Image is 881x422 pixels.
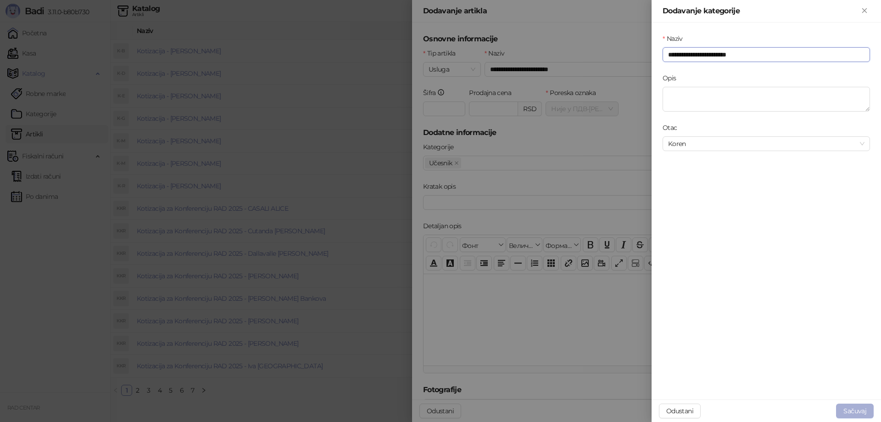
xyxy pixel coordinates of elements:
div: Dodavanje kategorije [663,6,859,17]
label: Opis [663,73,682,83]
textarea: Detaljan opis Opis [663,87,870,112]
input: Naziv Naziv [663,47,870,62]
button: Zatvori [859,6,870,17]
span: Koren [668,137,864,151]
label: Otac [663,123,683,133]
button: Odustani [659,404,701,418]
button: Sačuvaj [836,404,874,418]
label: Naziv [663,34,688,44]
